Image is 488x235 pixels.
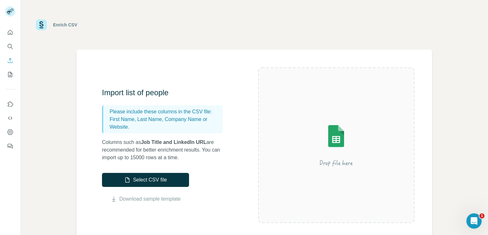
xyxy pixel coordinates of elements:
[110,108,220,116] p: Please include these columns in the CSV file:
[5,140,15,152] button: Feedback
[110,116,220,131] p: First Name, Last Name, Company Name or Website.
[102,173,189,187] button: Select CSV file
[5,112,15,124] button: Use Surfe API
[5,55,15,66] button: Enrich CSV
[5,41,15,52] button: Search
[466,213,482,229] iframe: Intercom live chat
[53,22,77,28] div: Enrich CSV
[5,69,15,80] button: My lists
[102,195,189,203] button: Download sample template
[5,27,15,38] button: Quick start
[479,213,485,218] span: 1
[5,98,15,110] button: Use Surfe on LinkedIn
[141,139,207,145] span: Job Title and LinkedIn URL
[102,88,229,98] h3: Import list of people
[102,139,229,161] p: Columns such as are recommended for better enrichment results. You can import up to 15000 rows at...
[119,195,181,203] a: Download sample template
[36,19,47,30] img: Surfe Logo
[5,126,15,138] button: Dashboard
[279,107,393,183] img: Surfe Illustration - Drop file here or select below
